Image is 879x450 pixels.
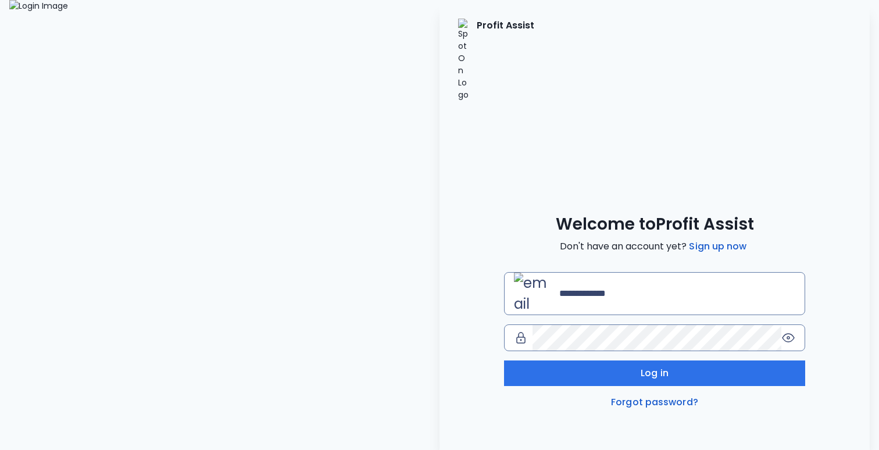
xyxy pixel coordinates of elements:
img: SpotOn Logo [458,19,470,101]
span: Don't have an account yet? [560,240,749,253]
a: Forgot password? [609,395,701,409]
span: Log in [641,366,669,380]
span: Welcome to Profit Assist [556,214,754,235]
a: Sign up now [687,240,749,253]
button: Log in [504,360,805,386]
img: email [514,273,555,315]
p: Profit Assist [477,19,534,101]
